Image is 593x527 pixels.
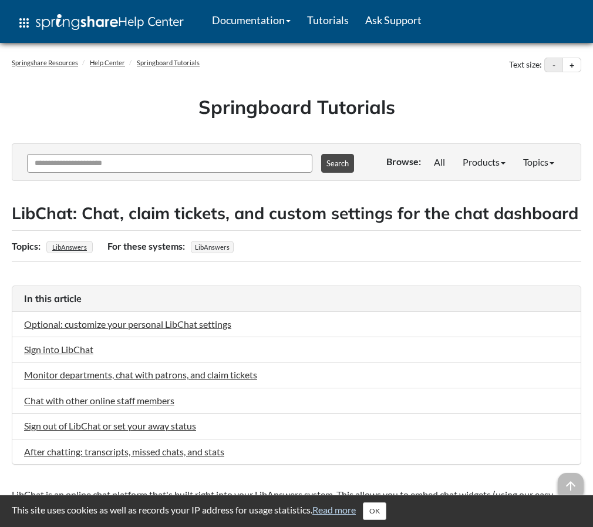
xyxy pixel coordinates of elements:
[357,5,430,35] a: Ask Support
[321,154,354,173] button: Search
[24,292,569,305] h3: In this article
[12,59,78,66] a: Springshare Resources
[312,504,356,515] a: Read more
[558,473,584,499] span: arrow_upward
[118,14,184,29] span: Help Center
[107,237,188,256] div: For these systems:
[558,474,584,485] a: arrow_upward
[299,5,357,35] a: Tutorials
[36,14,118,30] img: Springshare
[12,202,581,224] h2: LibChat: Chat, claim tickets, and custom settings for the chat dashboard
[363,502,386,520] button: Close
[24,446,224,457] a: After chatting: transcripts, missed chats, and stats
[50,240,89,254] a: LibAnswers
[191,241,234,253] span: LibAnswers
[24,420,196,431] a: Sign out of LibChat or set your away status
[137,59,200,66] a: Springboard Tutorials
[545,58,562,72] button: Decrease text size
[90,59,125,66] a: Help Center
[17,16,31,30] span: apps
[425,152,454,173] a: All
[9,5,192,41] a: apps Help Center
[454,152,514,173] a: Products
[386,155,421,168] p: Browse:
[24,369,257,380] a: Monitor departments, chat with patrons, and claim tickets
[24,344,93,355] a: Sign into LibChat
[21,94,572,120] h1: Springboard Tutorials
[24,318,231,330] a: Optional: customize your personal LibChat settings
[12,237,43,256] div: Topics:
[507,58,544,73] div: Text size:
[563,58,581,72] button: Increase text size
[514,152,563,173] a: Topics
[24,395,174,406] a: Chat with other online staff members
[204,5,299,35] a: Documentation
